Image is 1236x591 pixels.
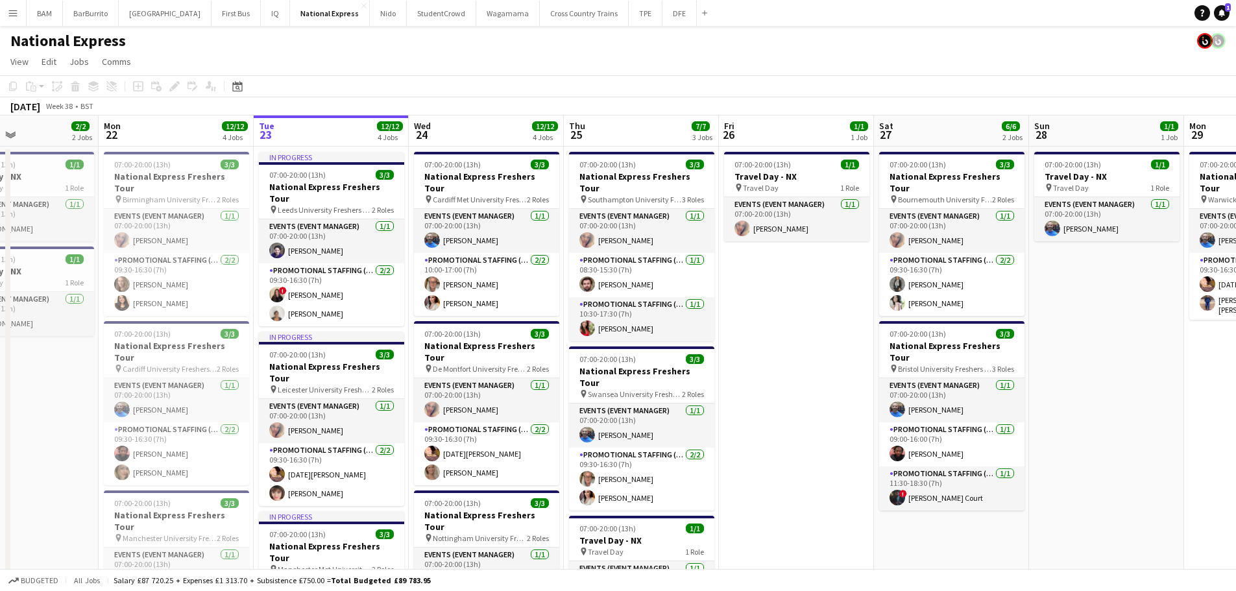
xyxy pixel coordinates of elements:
span: Budgeted [21,576,58,585]
button: Wagamama [476,1,540,26]
span: Jobs [69,56,89,67]
a: Edit [36,53,62,70]
span: All jobs [71,575,103,585]
button: TPE [629,1,662,26]
button: Budgeted [6,573,60,588]
a: Comms [97,53,136,70]
span: Total Budgeted £89 783.95 [331,575,431,585]
button: BAM [27,1,63,26]
div: BST [80,101,93,111]
div: [DATE] [10,100,40,113]
button: First Bus [212,1,261,26]
a: View [5,53,34,70]
button: National Express [290,1,370,26]
button: [GEOGRAPHIC_DATA] [119,1,212,26]
button: StudentCrowd [407,1,476,26]
button: Cross Country Trains [540,1,629,26]
app-user-avatar: Tim Bodenham [1210,33,1226,49]
span: Comms [102,56,131,67]
h1: National Express [10,31,126,51]
a: Jobs [64,53,94,70]
button: BarBurrito [63,1,119,26]
span: 1 [1225,3,1231,12]
a: 1 [1214,5,1230,21]
span: Edit [42,56,56,67]
span: View [10,56,29,67]
div: Salary £87 720.25 + Expenses £1 313.70 + Subsistence £750.00 = [114,575,431,585]
button: Nido [370,1,407,26]
button: IQ [261,1,290,26]
app-user-avatar: Tim Bodenham [1197,33,1213,49]
button: DFE [662,1,697,26]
